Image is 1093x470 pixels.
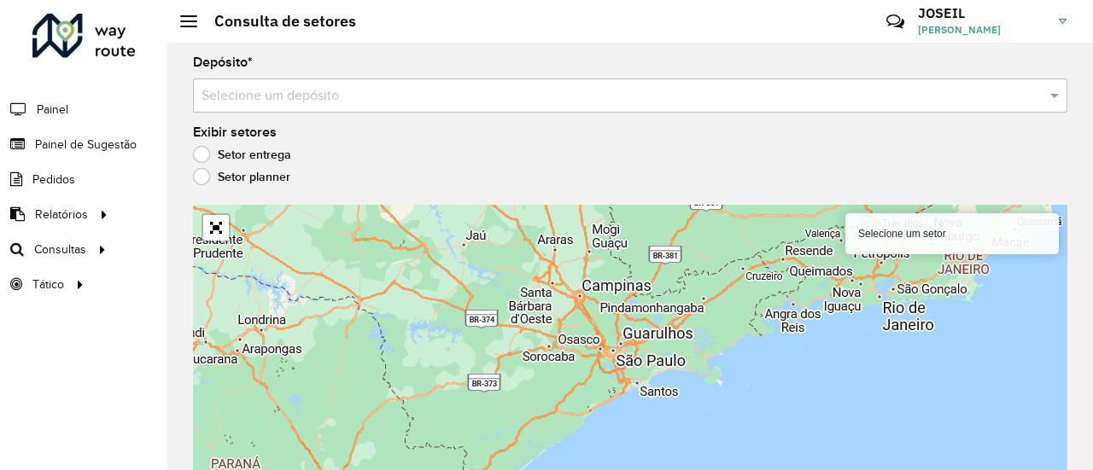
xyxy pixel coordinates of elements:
[193,146,291,163] label: Setor entrega
[32,171,75,189] span: Pedidos
[193,52,253,73] label: Depósito
[918,22,1046,38] span: [PERSON_NAME]
[203,215,229,241] a: Abrir mapa em tela cheia
[193,122,277,142] label: Exibir setores
[37,101,68,119] span: Painel
[845,213,1059,254] div: Selecione um setor
[32,276,64,293] span: Tático
[918,5,1046,21] h3: JOSEIL
[193,168,290,185] label: Setor planner
[35,206,88,223] span: Relatórios
[35,136,137,154] span: Painel de Sugestão
[197,12,356,31] h2: Consulta de setores
[34,241,86,258] span: Consultas
[877,3,914,40] a: Contato Rápido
